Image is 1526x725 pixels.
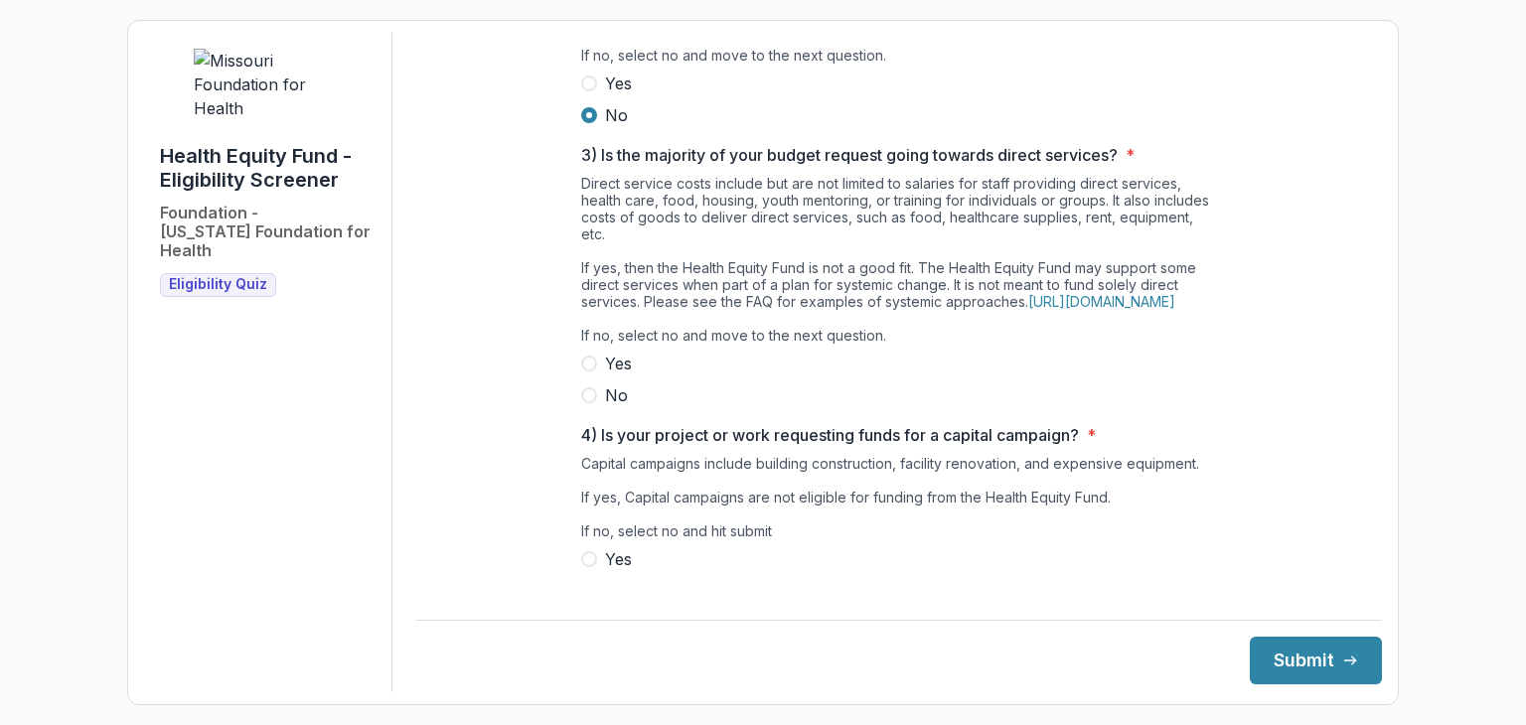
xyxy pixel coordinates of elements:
div: Capital campaigns include building construction, facility renovation, and expensive equipment. If... [581,455,1217,547]
a: [URL][DOMAIN_NAME] [1028,293,1175,310]
div: Direct service costs include but are not limited to salaries for staff providing direct services,... [581,175,1217,352]
span: No [605,103,628,127]
p: 3) Is the majority of your budget request going towards direct services? [581,143,1118,167]
img: Missouri Foundation for Health [194,49,343,120]
span: Yes [605,352,632,375]
button: Submit [1250,637,1382,684]
span: Yes [605,547,632,571]
span: Yes [605,72,632,95]
h2: Foundation - [US_STATE] Foundation for Health [160,204,376,261]
h1: Health Equity Fund - Eligibility Screener [160,144,376,192]
p: 4) Is your project or work requesting funds for a capital campaign? [581,423,1079,447]
span: Eligibility Quiz [169,276,267,293]
span: No [605,383,628,407]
